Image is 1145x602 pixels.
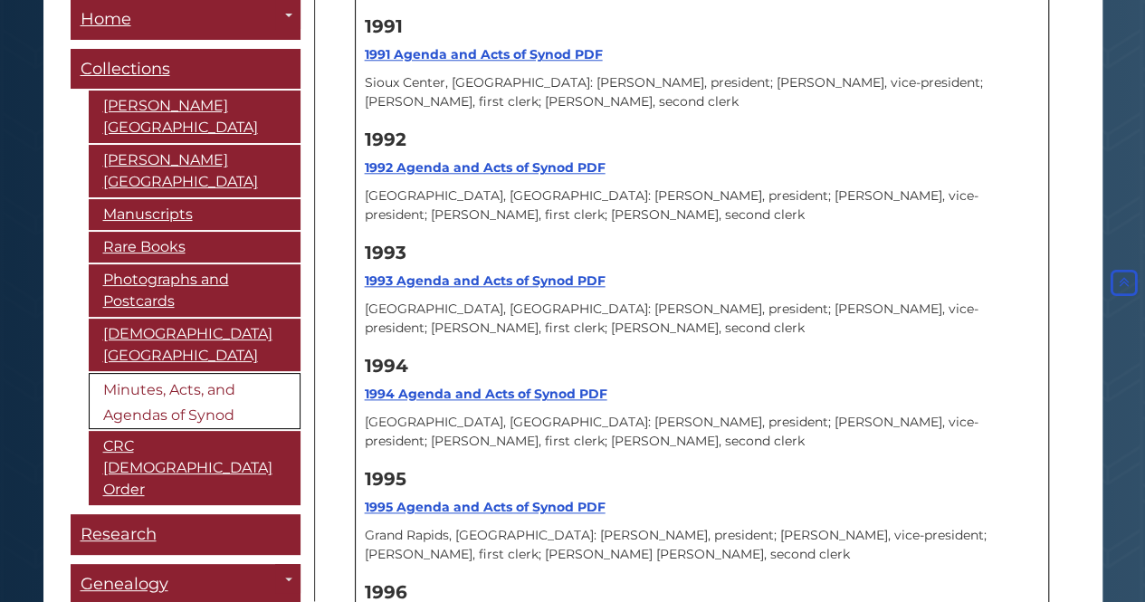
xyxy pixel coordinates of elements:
[89,320,301,372] a: [DEMOGRAPHIC_DATA][GEOGRAPHIC_DATA]
[1107,275,1140,291] a: Back to Top
[71,515,301,556] a: Research
[81,575,168,595] span: Genealogy
[365,386,607,402] a: 1994 Agenda and Acts of Synod PDF
[365,242,406,263] strong: 1993
[365,499,606,515] a: 1995 Agenda and Acts of Synod PDF
[365,186,1039,225] p: [GEOGRAPHIC_DATA], [GEOGRAPHIC_DATA]: [PERSON_NAME], president; [PERSON_NAME], vice-president; [P...
[365,46,603,62] a: 1991 Agenda and Acts of Synod PDF
[89,233,301,263] a: Rare Books
[89,146,301,198] a: [PERSON_NAME][GEOGRAPHIC_DATA]
[89,265,301,318] a: Photographs and Postcards
[81,525,157,545] span: Research
[365,300,1039,338] p: [GEOGRAPHIC_DATA], [GEOGRAPHIC_DATA]: [PERSON_NAME], president; [PERSON_NAME], vice-president; [P...
[365,129,406,150] strong: 1992
[365,73,1039,111] p: Sioux Center, [GEOGRAPHIC_DATA]: [PERSON_NAME], president; [PERSON_NAME], vice-president; [PERSON...
[89,432,301,506] a: CRC [DEMOGRAPHIC_DATA] Order
[89,200,301,231] a: Manuscripts
[365,413,1039,451] p: [GEOGRAPHIC_DATA], [GEOGRAPHIC_DATA]: [PERSON_NAME], president; [PERSON_NAME], vice-president; [P...
[71,50,301,91] a: Collections
[365,355,408,377] strong: 1994
[365,15,403,37] strong: 1991
[89,374,301,430] a: Minutes, Acts, and Agendas of Synod
[365,159,606,176] a: 1992 Agenda and Acts of Synod PDF
[365,468,406,490] strong: 1995
[365,272,606,289] a: 1993 Agenda and Acts of Synod PDF
[81,60,170,80] span: Collections
[81,10,131,30] span: Home
[365,526,1039,564] p: Grand Rapids, [GEOGRAPHIC_DATA]: [PERSON_NAME], president; [PERSON_NAME], vice-president; [PERSON...
[89,91,301,144] a: [PERSON_NAME][GEOGRAPHIC_DATA]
